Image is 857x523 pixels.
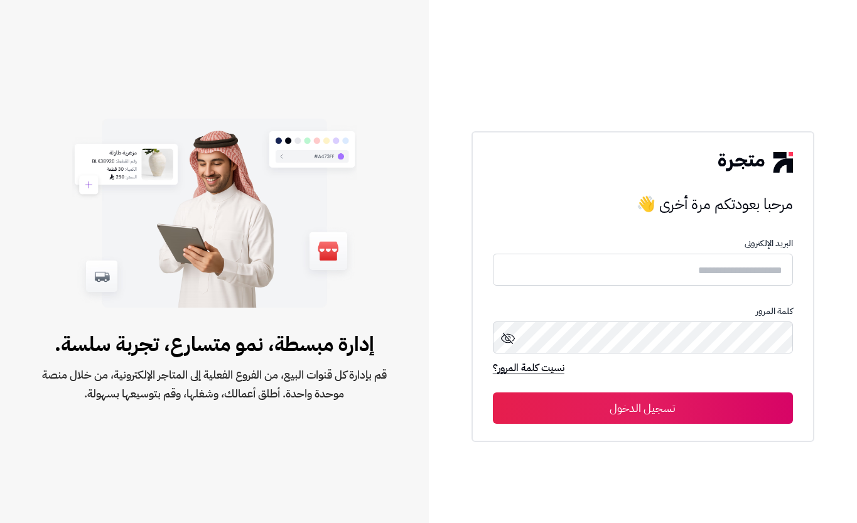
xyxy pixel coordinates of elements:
[718,152,792,172] img: logo-2.png
[493,360,564,378] a: نسيت كلمة المرور؟
[493,306,793,316] p: كلمة المرور
[493,191,793,217] h3: مرحبا بعودتكم مرة أخرى 👋
[40,365,389,403] span: قم بإدارة كل قنوات البيع، من الفروع الفعلية إلى المتاجر الإلكترونية، من خلال منصة موحدة واحدة. أط...
[493,392,793,424] button: تسجيل الدخول
[40,329,389,359] span: إدارة مبسطة، نمو متسارع، تجربة سلسة.
[493,239,793,249] p: البريد الإلكترونى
